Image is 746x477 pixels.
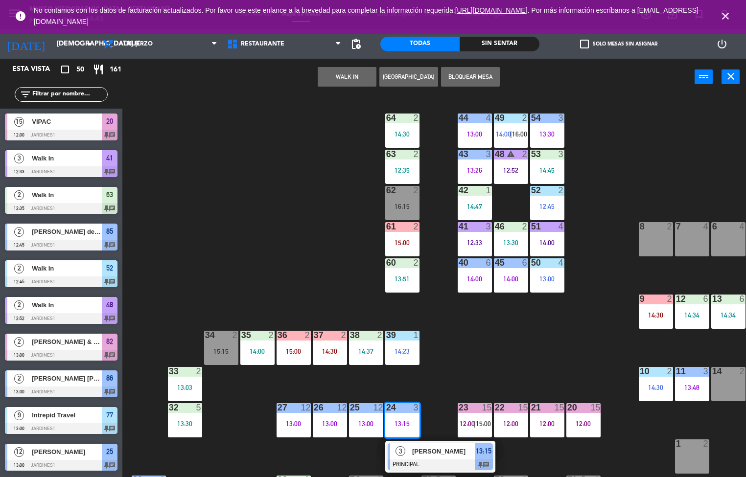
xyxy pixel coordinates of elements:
[373,403,383,412] div: 12
[703,222,709,231] div: 4
[640,295,640,303] div: 9
[530,203,564,210] div: 12:45
[32,410,102,420] span: Intrepid Travel
[277,348,311,355] div: 15:00
[640,222,640,231] div: 8
[106,336,113,347] span: 82
[667,295,673,303] div: 2
[703,439,709,448] div: 2
[512,130,527,138] span: 16:00
[32,227,102,237] span: [PERSON_NAME] de los ángeles [PERSON_NAME]
[385,420,420,427] div: 13:15
[301,403,310,412] div: 12
[32,337,102,347] span: [PERSON_NAME] & [PERSON_NAME] / Coltur
[495,114,495,122] div: 49
[396,446,405,456] span: 3
[413,258,419,267] div: 2
[495,258,495,267] div: 45
[168,384,202,391] div: 13:03
[313,348,347,355] div: 14:30
[486,150,491,159] div: 3
[590,403,600,412] div: 15
[580,40,657,48] label: Solo mesas sin asignar
[531,258,532,267] div: 50
[522,114,528,122] div: 2
[703,367,709,376] div: 3
[703,295,709,303] div: 6
[676,439,676,448] div: 1
[31,89,107,100] input: Filtrar por nombre...
[412,446,475,456] span: [PERSON_NAME]
[413,186,419,195] div: 2
[486,186,491,195] div: 1
[695,69,713,84] button: power_input
[474,420,476,428] span: |
[494,167,528,174] div: 12:52
[385,348,420,355] div: 14:23
[496,130,511,138] span: 14:00
[106,189,113,201] span: 63
[531,186,532,195] div: 52
[385,167,420,174] div: 12:35
[698,70,710,82] i: power_input
[106,372,113,384] span: 86
[413,114,419,122] div: 2
[522,222,528,231] div: 2
[14,264,24,273] span: 2
[5,64,70,75] div: Esta vista
[84,38,95,50] i: arrow_drop_down
[530,167,564,174] div: 14:45
[640,367,640,376] div: 10
[32,116,102,127] span: VIPAC
[386,403,387,412] div: 24
[277,420,311,427] div: 13:00
[530,131,564,137] div: 13:30
[385,131,420,137] div: 14:30
[14,227,24,237] span: 2
[14,117,24,127] span: 15
[495,403,495,412] div: 22
[716,38,728,50] i: power_settings_new
[522,150,528,159] div: 2
[522,258,528,267] div: 6
[458,275,492,282] div: 14:00
[712,367,713,376] div: 14
[76,64,84,75] span: 50
[531,222,532,231] div: 51
[341,331,347,340] div: 2
[15,10,26,22] i: error
[639,384,673,391] div: 14:30
[106,115,113,127] span: 20
[667,367,673,376] div: 2
[455,6,528,14] a: [URL][DOMAIN_NAME]
[458,131,492,137] div: 13:00
[34,6,699,25] span: No contamos con los datos de facturación actualizados. Por favor use este enlance a la brevedad p...
[413,222,419,231] div: 2
[495,222,495,231] div: 46
[32,190,102,200] span: Walk In
[59,64,71,75] i: crop_square
[530,420,564,427] div: 12:00
[32,153,102,163] span: Walk In
[350,38,362,50] span: pending_actions
[313,420,347,427] div: 13:00
[558,150,564,159] div: 3
[14,300,24,310] span: 2
[350,403,350,412] div: 25
[106,226,113,237] span: 85
[268,331,274,340] div: 2
[204,348,238,355] div: 15:15
[337,403,347,412] div: 12
[712,295,713,303] div: 13
[232,331,238,340] div: 2
[482,403,491,412] div: 15
[676,222,676,231] div: 7
[14,190,24,200] span: 2
[350,331,350,340] div: 38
